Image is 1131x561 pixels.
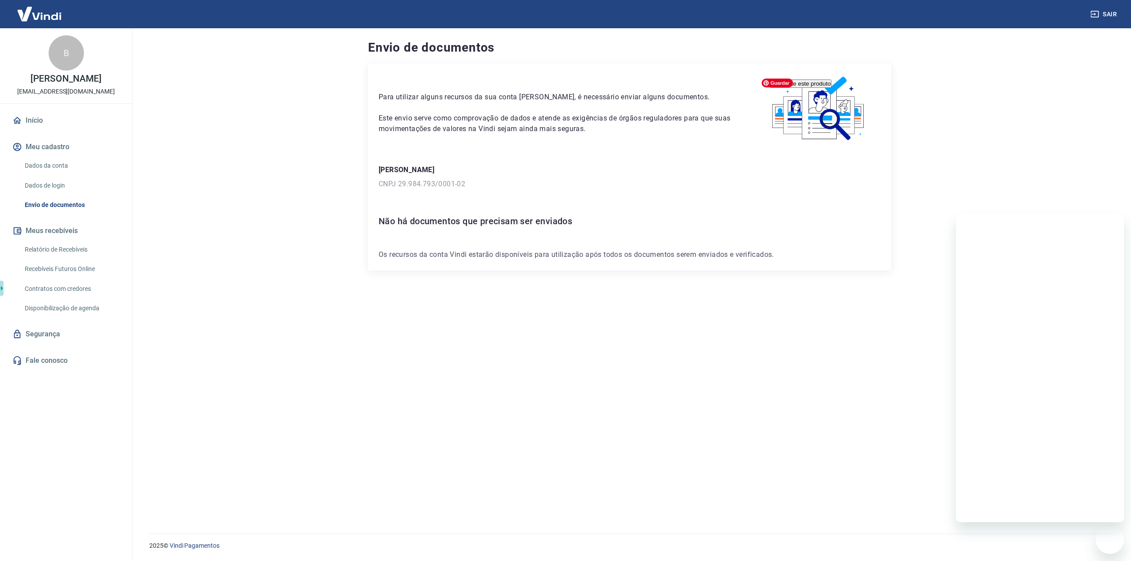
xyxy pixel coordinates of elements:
p: Para utilizar alguns recursos da sua conta [PERSON_NAME], é necessário enviar alguns documentos. [379,92,736,102]
p: CNPJ 29.984.793/0001-02 [379,179,881,189]
a: Disponibilização de agenda [21,299,121,317]
h4: Envio de documentos [368,39,891,56]
img: waiting_documents.41d9841a9773e5fdf392cede4d13b617.svg [757,74,881,143]
a: Contratos com credores [21,280,121,298]
h6: Não há documentos que precisam ser enviados [379,214,881,228]
a: Relatório de Recebíveis [21,241,121,259]
a: Vindi Pagamentos [170,542,220,549]
button: Sair [1089,6,1120,23]
a: Segurança [11,324,121,344]
a: Fale conosco [11,351,121,370]
div: B [49,35,84,71]
p: [PERSON_NAME] [30,74,101,83]
a: Envio de documentos [21,196,121,214]
iframe: Messaging window [956,213,1124,522]
button: searchImporte este produto [770,79,831,88]
button: Meu cadastro [11,137,121,157]
a: Dados da conta [21,157,121,175]
iframe: Button to launch messaging window, conversation in progress [1096,526,1124,554]
img: Vindi [11,0,68,27]
span: Guardar [762,79,793,87]
p: [EMAIL_ADDRESS][DOMAIN_NAME] [17,87,115,96]
p: 2025 © [149,541,1110,550]
span: Importe este produto [776,80,831,87]
p: Os recursos da conta Vindi estarão disponíveis para utilização após todos os documentos serem env... [379,249,881,260]
p: Este envio serve como comprovação de dados e atende as exigências de órgãos reguladores para que ... [379,113,736,134]
a: Dados de login [21,177,121,195]
a: Início [11,111,121,130]
button: Meus recebíveis [11,221,121,241]
p: [PERSON_NAME] [379,165,881,175]
a: Recebíveis Futuros Online [21,260,121,278]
